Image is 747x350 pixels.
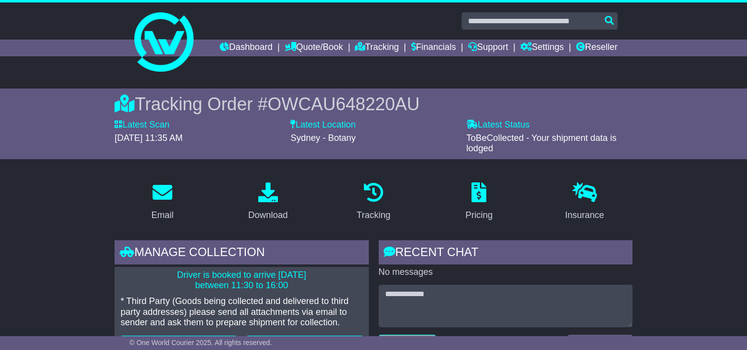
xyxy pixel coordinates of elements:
[379,267,632,278] p: No messages
[355,40,398,56] a: Tracking
[290,120,355,131] label: Latest Location
[115,240,368,267] div: Manage collection
[115,133,183,143] span: [DATE] 11:35 AM
[350,179,396,225] a: Tracking
[411,40,456,56] a: Financials
[356,209,390,222] div: Tracking
[152,209,174,222] div: Email
[129,339,272,347] span: © One World Courier 2025. All rights reserved.
[459,179,499,225] a: Pricing
[145,179,180,225] a: Email
[558,179,610,225] a: Insurance
[520,40,564,56] a: Settings
[220,40,273,56] a: Dashboard
[467,133,617,154] span: ToBeCollected - Your shipment data is lodged
[248,209,288,222] div: Download
[242,179,294,225] a: Download
[120,296,362,328] p: * Third Party (Goods being collected and delivered to third party addresses) please send all atta...
[115,120,169,131] label: Latest Scan
[466,209,493,222] div: Pricing
[268,94,420,114] span: OWCAU648220AU
[290,133,355,143] span: Sydney - Botany
[379,240,632,267] div: RECENT CHAT
[285,40,343,56] a: Quote/Book
[576,40,618,56] a: Reseller
[467,120,530,131] label: Latest Status
[115,93,632,115] div: Tracking Order #
[565,209,604,222] div: Insurance
[120,270,362,291] p: Driver is booked to arrive [DATE] between 11:30 to 16:00
[468,40,508,56] a: Support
